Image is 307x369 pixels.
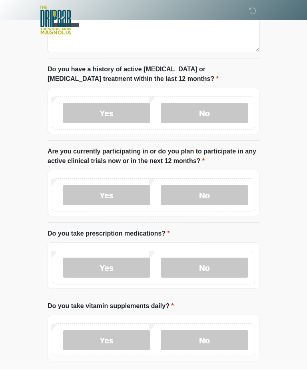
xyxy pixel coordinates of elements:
label: No [161,186,248,206]
label: No [161,258,248,278]
label: No [161,331,248,351]
label: Yes [63,331,150,351]
label: Are you currently participating in or do you plan to participate in any active clinical trials no... [48,147,259,166]
label: Do you take prescription medications? [48,229,170,239]
img: The DripBar - Magnolia Logo [40,6,71,35]
label: Yes [63,258,150,278]
label: Yes [63,186,150,206]
label: Do you take vitamin supplements daily? [48,302,174,311]
label: Yes [63,103,150,123]
label: Do you have a history of active [MEDICAL_DATA] or [MEDICAL_DATA] treatment within the last 12 mon... [48,65,259,84]
label: No [161,103,248,123]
